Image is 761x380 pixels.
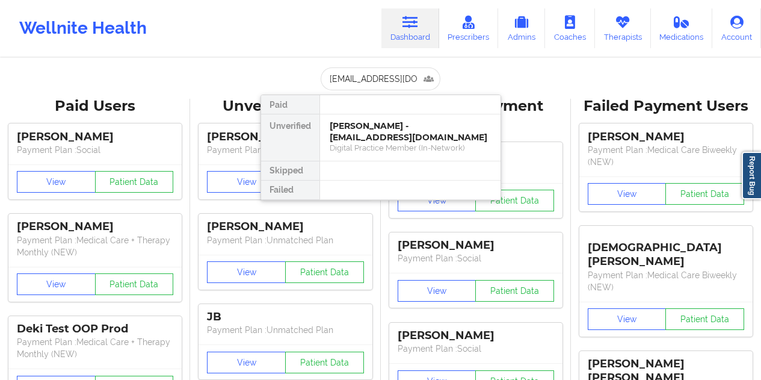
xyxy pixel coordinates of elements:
div: Deki Test OOP Prod [17,322,173,336]
button: Patient Data [285,261,364,283]
button: View [207,261,286,283]
div: [PERSON_NAME] [588,130,744,144]
button: Patient Data [475,190,554,211]
div: Unverified Users [199,97,372,116]
p: Payment Plan : Unmatched Plan [207,144,363,156]
div: Paid [261,95,319,114]
div: JB [207,310,363,324]
a: Coaches [545,8,595,48]
button: View [588,308,667,330]
div: Failed [261,181,319,200]
div: [PERSON_NAME] [398,329,554,343]
div: Paid Users [8,97,182,116]
div: Unverified [261,114,319,161]
button: Patient Data [95,273,174,295]
button: View [398,280,476,302]
a: Report Bug [742,152,761,199]
a: Admins [498,8,545,48]
p: Payment Plan : Social [398,252,554,264]
div: Skipped [261,161,319,181]
p: Payment Plan : Medical Care Biweekly (NEW) [588,144,744,168]
a: Prescribers [439,8,499,48]
a: Therapists [595,8,651,48]
button: View [588,183,667,205]
button: Patient Data [665,308,744,330]
div: Failed Payment Users [579,97,753,116]
div: Digital Practice Member (In-Network) [330,143,491,153]
p: Payment Plan : Unmatched Plan [207,324,363,336]
div: [PERSON_NAME] [398,238,554,252]
p: Payment Plan : Medical Care Biweekly (NEW) [588,269,744,293]
a: Account [712,8,761,48]
p: Payment Plan : Medical Care + Therapy Monthly (NEW) [17,336,173,360]
p: Payment Plan : Unmatched Plan [207,234,363,246]
button: View [17,171,96,193]
div: [PERSON_NAME] [207,130,363,144]
p: Payment Plan : Social [398,343,554,355]
p: Payment Plan : Medical Care + Therapy Monthly (NEW) [17,234,173,258]
button: Patient Data [475,280,554,302]
a: Medications [651,8,713,48]
button: View [398,190,476,211]
div: [DEMOGRAPHIC_DATA][PERSON_NAME] [588,232,744,269]
div: [PERSON_NAME] - [EMAIL_ADDRESS][DOMAIN_NAME] [330,120,491,143]
div: [PERSON_NAME] [207,220,363,234]
p: Payment Plan : Social [17,144,173,156]
div: [PERSON_NAME] [17,130,173,144]
button: Patient Data [95,171,174,193]
button: View [207,171,286,193]
button: View [17,273,96,295]
button: Patient Data [665,183,744,205]
div: [PERSON_NAME] [17,220,173,234]
button: View [207,352,286,373]
a: Dashboard [381,8,439,48]
button: Patient Data [285,352,364,373]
